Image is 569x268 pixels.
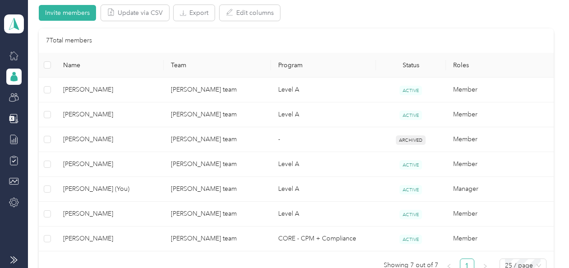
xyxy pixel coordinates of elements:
td: Jeff Girbino's team [164,202,271,226]
span: ACTIVE [399,160,422,170]
td: Level A [271,177,376,202]
span: ACTIVE [399,111,422,120]
button: Update via CSV [101,5,169,21]
td: Caroline N. Kaminski [56,202,163,226]
td: Jeff Girbino's team [164,177,271,202]
span: [PERSON_NAME] [63,85,156,95]
button: Export [174,5,215,21]
span: [PERSON_NAME] [63,134,156,144]
td: Thomas E Fetock [56,226,163,251]
span: [PERSON_NAME] [63,234,156,244]
span: [PERSON_NAME] [63,159,156,169]
td: Level A [271,102,376,127]
span: Name [63,61,156,69]
td: Member [446,152,554,177]
span: [PERSON_NAME] [63,209,156,219]
td: Member [446,202,554,226]
span: ACTIVE [399,210,422,219]
span: ACTIVE [399,235,422,244]
td: CORE - CPM + Compliance [271,226,376,251]
span: ACTIVE [399,86,422,95]
span: ARCHIVED [396,135,426,145]
td: - [271,127,376,152]
td: Eric M. Lowder [56,102,163,127]
td: Jeff Girbino's team [164,127,271,152]
td: Jeff Girbino's team [164,102,271,127]
span: [PERSON_NAME] [63,110,156,120]
td: Level A [271,202,376,226]
th: Program [271,53,376,78]
p: 7 Total members [46,36,92,46]
button: Invite members [39,5,96,21]
td: Member [446,102,554,127]
td: Jeff Girbino's team [164,152,271,177]
td: Jeffrey A. Girbino (You) [56,177,163,202]
td: Manager [446,177,554,202]
td: Heather L. Swartz [56,152,163,177]
button: Edit columns [220,5,280,21]
th: Status [376,53,446,78]
iframe: Everlance-gr Chat Button Frame [519,217,569,268]
td: Joseph Arico [56,78,163,102]
td: Member [446,78,554,102]
th: Roles [446,53,554,78]
th: Team [164,53,271,78]
td: Thomas A. Manzo [56,127,163,152]
td: Member [446,127,554,152]
td: Jeff Girbino's team [164,78,271,102]
span: [PERSON_NAME] (You) [63,184,156,194]
span: ACTIVE [399,185,422,194]
td: Jeff Girbino's team [164,226,271,251]
td: Member [446,226,554,251]
td: Level A [271,78,376,102]
td: Level A [271,152,376,177]
th: Name [56,53,163,78]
